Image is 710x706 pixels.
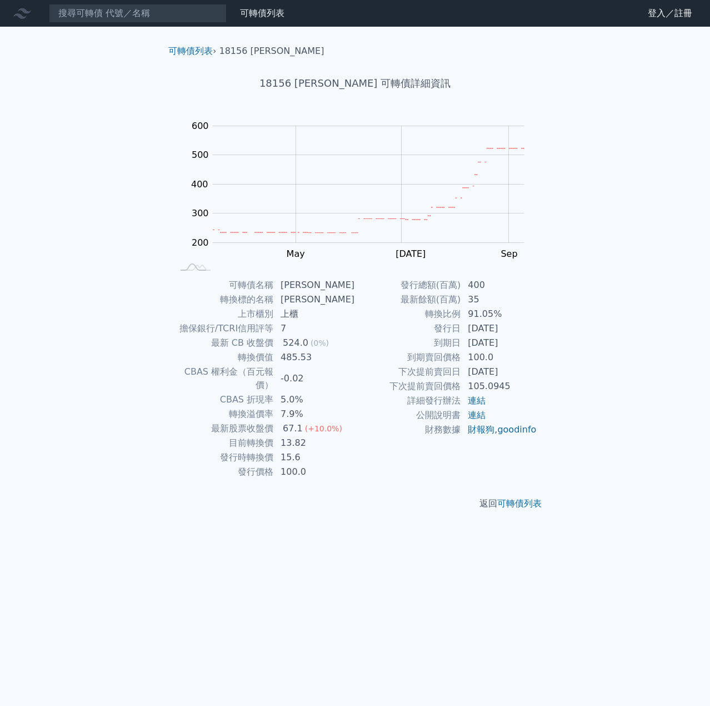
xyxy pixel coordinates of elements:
td: 7 [274,321,355,336]
a: 可轉債列表 [240,8,284,18]
td: CBAS 權利金（百元報價） [173,365,274,392]
td: 5.0% [274,392,355,407]
div: 聊天小工具 [654,653,710,706]
td: 最新餘額(百萬) [355,292,461,307]
td: 目前轉換價 [173,436,274,450]
tspan: 400 [191,179,208,190]
div: 524.0 [281,336,311,350]
a: 可轉債列表 [168,46,213,56]
td: [DATE] [461,336,537,350]
td: 轉換比例 [355,307,461,321]
td: 91.05% [461,307,537,321]
td: 15.6 [274,450,355,465]
td: 400 [461,278,537,292]
tspan: 200 [192,237,209,248]
td: [PERSON_NAME] [274,292,355,307]
td: 100.0 [274,465,355,479]
td: 最新 CB 收盤價 [173,336,274,350]
td: 下次提前賣回價格 [355,379,461,394]
td: [DATE] [461,365,537,379]
g: Chart [186,121,541,282]
td: 13.82 [274,436,355,450]
a: 登入／註冊 [639,4,701,22]
td: 100.0 [461,350,537,365]
td: 公開說明書 [355,408,461,422]
a: goodinfo [497,424,536,435]
span: (+10.0%) [305,424,342,433]
td: , [461,422,537,437]
td: 7.9% [274,407,355,421]
h1: 18156 [PERSON_NAME] 可轉債詳細資訊 [159,76,551,91]
td: 發行總額(百萬) [355,278,461,292]
td: 到期賣回價格 [355,350,461,365]
a: 可轉債列表 [497,498,542,509]
td: 35 [461,292,537,307]
tspan: 300 [192,208,209,218]
td: 發行時轉換價 [173,450,274,465]
td: [DATE] [461,321,537,336]
a: 連結 [468,410,486,420]
td: 擔保銀行/TCRI信用評等 [173,321,274,336]
td: 發行價格 [173,465,274,479]
td: 最新股票收盤價 [173,421,274,436]
a: 連結 [468,395,486,406]
td: 財務數據 [355,422,461,437]
iframe: Chat Widget [654,653,710,706]
g: Series [213,148,524,233]
td: 105.0945 [461,379,537,394]
td: -0.02 [274,365,355,392]
a: 財報狗 [468,424,494,435]
td: 485.53 [274,350,355,365]
td: 詳細發行辦法 [355,394,461,408]
td: 轉換標的名稱 [173,292,274,307]
p: 返回 [159,497,551,510]
tspan: 500 [192,150,209,160]
tspan: 600 [192,121,209,131]
tspan: May [287,248,305,259]
li: 18156 [PERSON_NAME] [219,44,324,58]
td: 轉換價值 [173,350,274,365]
td: 上市櫃別 [173,307,274,321]
li: › [168,44,216,58]
td: 到期日 [355,336,461,350]
td: 可轉債名稱 [173,278,274,292]
td: CBAS 折現率 [173,392,274,407]
div: 67.1 [281,422,305,435]
td: 上櫃 [274,307,355,321]
td: 下次提前賣回日 [355,365,461,379]
input: 搜尋可轉債 代號／名稱 [49,4,227,23]
span: (0%) [311,339,329,347]
td: 發行日 [355,321,461,336]
td: 轉換溢價率 [173,407,274,421]
tspan: [DATE] [396,248,426,259]
tspan: Sep [501,248,517,259]
td: [PERSON_NAME] [274,278,355,292]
